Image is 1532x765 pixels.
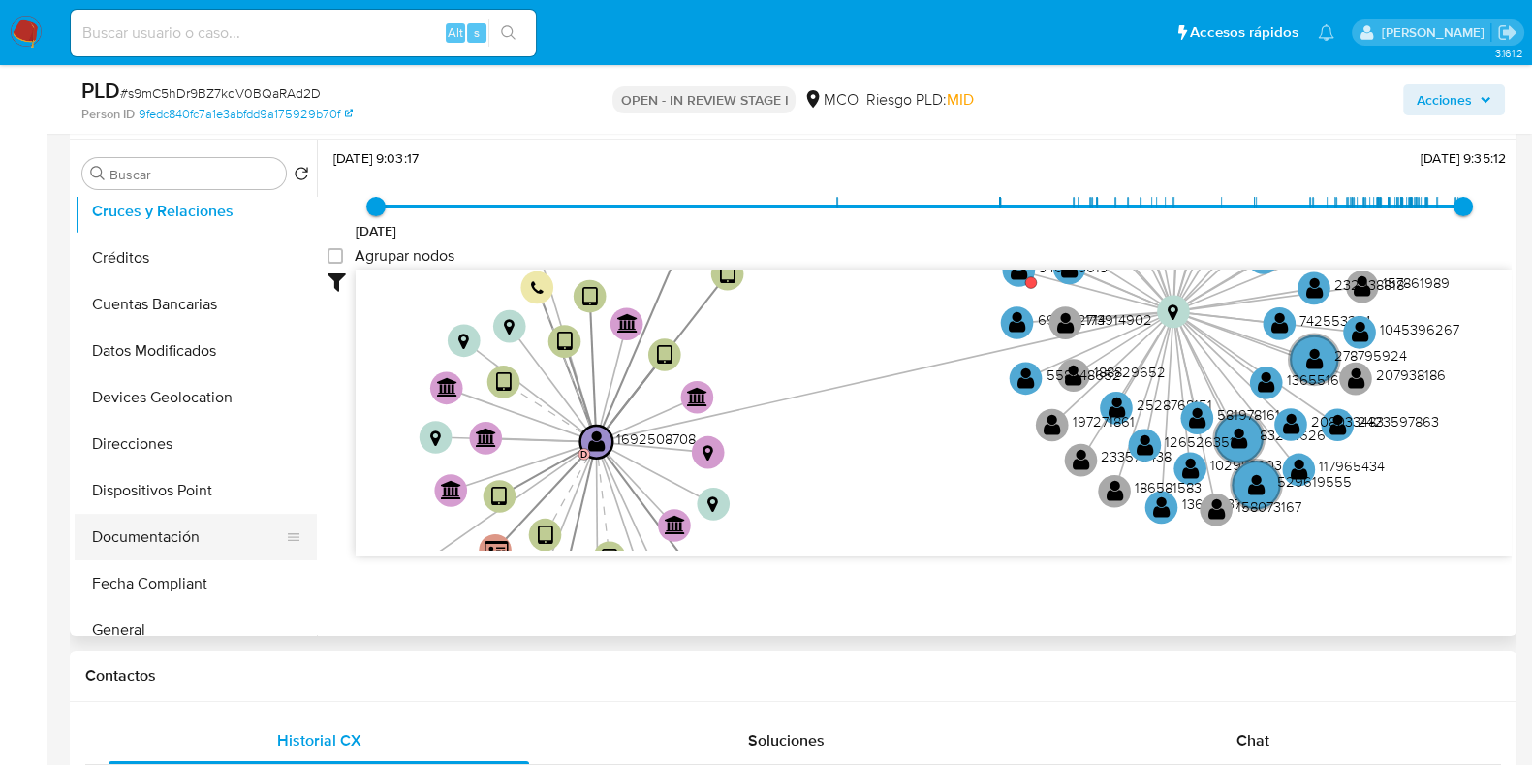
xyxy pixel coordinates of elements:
text:  [1208,497,1226,521]
text:  [441,479,462,498]
text: 695012714 [1037,308,1105,329]
h1: Contactos [85,666,1501,685]
text: 157861989 [1383,272,1450,293]
text:  [1017,366,1035,389]
text:  [1009,310,1026,334]
text:  [1108,396,1125,419]
text:  [557,330,573,353]
button: search-icon [488,19,528,47]
span: Soluciones [748,729,825,751]
button: Datos Modificados [75,328,317,374]
text:  [582,284,598,307]
text:  [687,386,708,405]
a: Notificaciones [1318,24,1334,41]
text:  [588,430,606,453]
span: Acciones [1417,84,1472,115]
text:  [1168,303,1178,322]
text: 83284626 [1260,425,1326,445]
span: Historial CX [277,729,361,751]
button: Direcciones [75,421,317,467]
text:  [1352,320,1369,343]
text:  [530,280,543,296]
text:  [1231,426,1248,449]
text: 186581583 [1135,477,1202,497]
text:  [1291,457,1308,480]
text:  [1057,310,1075,334]
text: 173914902 [1085,308,1152,329]
text:  [602,546,617,569]
text:  [703,444,713,462]
button: Dispositivos Point [75,467,317,514]
text: 1045396267 [1380,318,1459,338]
text:  [1354,274,1371,298]
text:  [1065,363,1082,386]
text:  [537,524,552,547]
span: Accesos rápidos [1190,22,1298,43]
text:  [1073,448,1090,471]
span: 3.161.2 [1494,46,1522,61]
button: General [75,607,317,653]
text:  [1137,432,1154,456]
p: OPEN - IN REVIEW STAGE I [612,86,796,113]
text:  [616,313,638,333]
text: 126526351 [1165,430,1235,451]
text:  [1305,275,1323,299]
span: s [474,23,480,42]
text: 136433377 [1181,494,1247,514]
p: marcela.perdomo@mercadolibre.com.co [1381,23,1490,42]
span: [DATE] 9:03:17 [333,148,419,168]
text: 529619555 [1276,470,1351,491]
span: Alt [448,23,463,42]
text:  [1011,258,1028,281]
input: Buscar [109,166,278,183]
button: Buscar [90,166,106,181]
text: 278795924 [1334,345,1407,366]
text:  [720,263,735,286]
text:  [1153,494,1171,518]
text: 1692508708 [616,428,696,448]
text: 2370434339 [1089,254,1169,274]
button: Fecha Compliant [75,560,317,607]
text: D [580,446,587,461]
text: 188829652 [1094,361,1166,381]
text:  [437,377,458,397]
span: # s9mC5hDr9BZ7kdV0BQaRAd2D [120,83,321,103]
span: [DATE] [356,221,397,240]
span: [DATE] 9:35:12 [1421,148,1506,168]
text:  [707,495,718,514]
div: MCO [803,89,858,111]
a: 9fedc840fc7a1e3abfdd9a175929b70f [139,106,353,123]
text:  [657,343,672,367]
button: Cuentas Bancarias [75,281,317,328]
text: 2528768151 [1137,394,1212,414]
text:  [458,332,469,350]
text: 208033483 [1311,410,1384,430]
text:  [430,429,441,447]
input: Agrupar nodos [328,248,343,264]
text: 232938818 [1334,274,1404,295]
text:  [1107,479,1124,502]
button: Documentación [75,514,301,560]
text:  [491,485,507,508]
text:  [1347,367,1364,390]
text:  [1061,255,1079,278]
text: 2423597863 [1358,411,1439,431]
text:  [1044,412,1061,435]
input: Buscar usuario o caso... [71,20,536,46]
button: Créditos [75,235,317,281]
text:  [1248,472,1266,495]
button: Devices Geolocation [75,374,317,421]
span: Agrupar nodos [355,246,454,266]
text:  [496,370,512,394]
a: Salir [1497,22,1517,43]
text: 581978161 [1217,403,1280,424]
text: 158073167 [1236,495,1301,516]
b: PLD [81,75,120,106]
text:  [1282,412,1299,435]
span: Chat [1236,729,1269,751]
text:  [504,318,515,336]
text:  [1306,347,1324,370]
b: Person ID [81,106,135,123]
text:  [665,514,686,533]
text:  [1258,370,1275,394]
